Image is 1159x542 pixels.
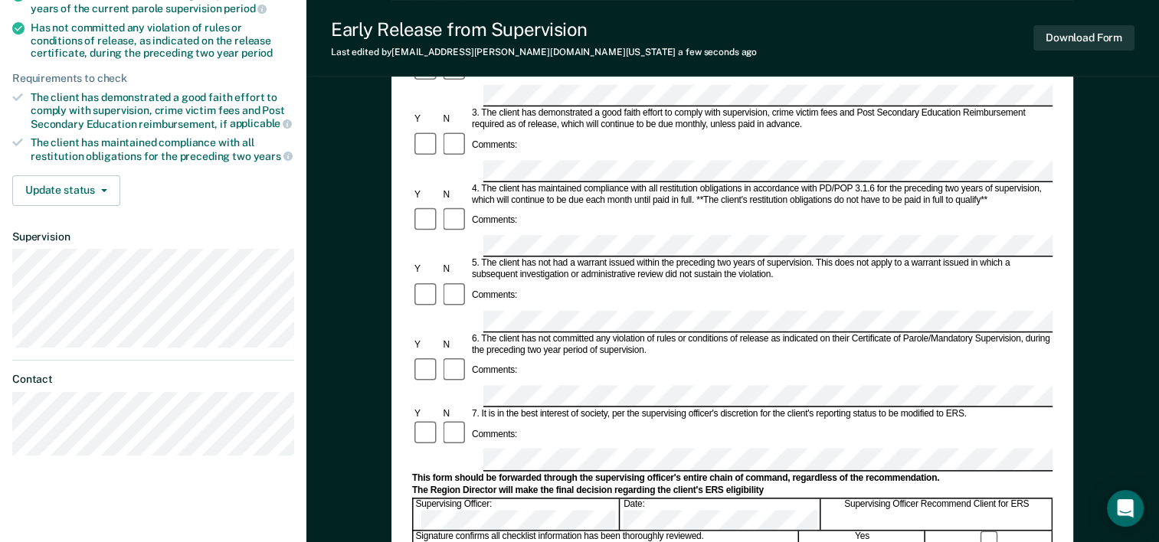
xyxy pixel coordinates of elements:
div: Supervising Officer: [414,498,620,531]
div: 6. The client has not committed any violation of rules or conditions of release as indicated on t... [470,333,1053,356]
div: Comments: [470,365,519,377]
div: N [441,264,470,276]
div: N [441,339,470,351]
div: Date: [621,498,820,531]
dt: Contact [12,373,294,386]
div: Y [412,113,440,125]
div: N [441,189,470,201]
div: Supervising Officer Recommend Client for ERS [822,498,1053,531]
div: Open Intercom Messenger [1107,490,1144,527]
div: Comments: [470,139,519,151]
div: N [441,113,470,125]
div: This form should be forwarded through the supervising officer's entire chain of command, regardle... [412,472,1053,484]
span: period [241,47,273,59]
div: Requirements to check [12,72,294,85]
div: Comments: [470,290,519,302]
div: Y [412,189,440,201]
span: years [254,150,293,162]
div: 4. The client has maintained compliance with all restitution obligations in accordance with PD/PO... [470,183,1053,206]
div: The client has maintained compliance with all restitution obligations for the preceding two [31,136,294,162]
span: a few seconds ago [678,47,757,57]
div: 7. It is in the best interest of society, per the supervising officer's discretion for the client... [470,408,1053,420]
div: Y [412,339,440,351]
div: 3. The client has demonstrated a good faith effort to comply with supervision, crime victim fees ... [470,108,1053,131]
div: Last edited by [EMAIL_ADDRESS][PERSON_NAME][DOMAIN_NAME][US_STATE] [331,47,757,57]
div: Y [412,408,440,420]
div: Has not committed any violation of rules or conditions of release, as indicated on the release ce... [31,21,294,60]
div: Early Release from Supervision [331,18,757,41]
div: N [441,408,470,420]
span: period [224,2,267,15]
div: Comments: [470,429,519,440]
button: Download Form [1033,25,1134,51]
div: The client has demonstrated a good faith effort to comply with supervision, crime victim fees and... [31,91,294,130]
button: Update status [12,175,120,206]
div: 5. The client has not had a warrant issued within the preceding two years of supervision. This do... [470,258,1053,281]
div: The Region Director will make the final decision regarding the client's ERS eligibility [412,485,1053,496]
dt: Supervision [12,230,294,243]
span: applicable [230,117,292,129]
div: Comments: [470,215,519,227]
div: Y [412,264,440,276]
